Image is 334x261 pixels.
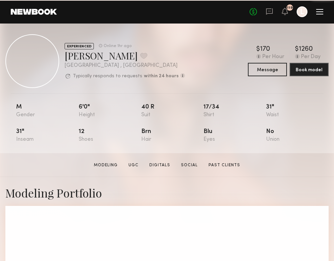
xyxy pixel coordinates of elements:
[203,104,266,118] div: 17/34
[297,6,307,17] a: L
[301,54,321,60] div: Per Day
[65,63,185,69] div: [GEOGRAPHIC_DATA] , [GEOGRAPHIC_DATA]
[206,162,243,168] a: Past Clients
[141,104,204,118] div: 40 r
[5,185,329,201] div: Modeling Portfolio
[295,46,299,53] div: $
[104,44,132,48] div: Online 1hr ago
[144,74,179,79] b: within 24 hours
[203,129,266,142] div: Blu
[266,104,329,118] div: 31"
[260,46,270,53] div: 170
[299,46,313,53] div: 1260
[290,63,329,76] button: Book model
[126,162,141,168] a: UGC
[65,43,94,49] div: EXPERIENCED
[16,104,79,118] div: M
[262,54,284,60] div: Per Hour
[73,74,142,79] p: Typically responds to requests
[79,104,141,118] div: 6'0"
[266,129,329,142] div: No
[16,129,79,142] div: 31"
[256,46,260,53] div: $
[65,49,185,62] div: [PERSON_NAME]
[147,162,173,168] a: Digitals
[287,6,293,10] div: 119
[141,129,204,142] div: Brn
[178,162,200,168] a: Social
[91,162,120,168] a: Modeling
[248,63,287,76] button: Message
[79,129,141,142] div: 12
